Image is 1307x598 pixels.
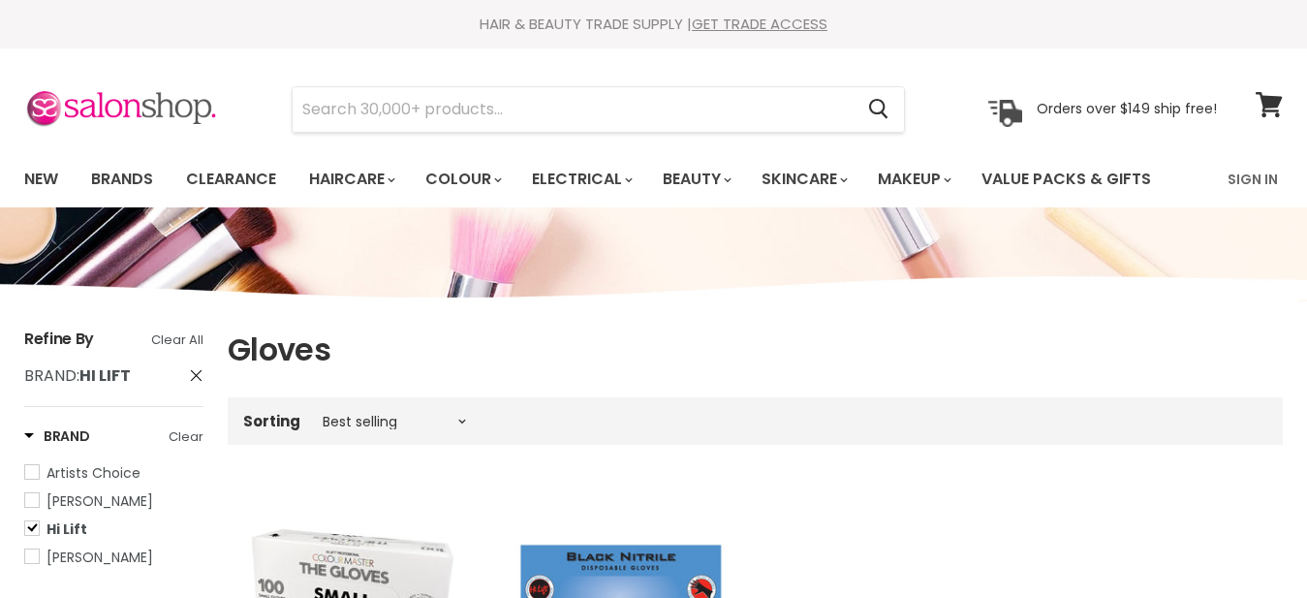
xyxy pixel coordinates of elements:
a: Robert De Soto [24,547,203,568]
a: Haircare [295,159,407,200]
a: Colour [411,159,513,200]
span: Brand [24,364,77,387]
form: Product [292,86,905,133]
a: Artists Choice [24,462,203,484]
strong: Hi Lift [79,364,131,387]
span: Artists Choice [47,463,140,483]
input: Search [293,87,853,132]
a: New [10,159,73,200]
a: Caron [24,490,203,512]
a: Hi Lift [24,519,203,540]
span: [PERSON_NAME] [47,548,153,567]
span: Refine By [24,328,94,350]
a: GET TRADE ACCESS [692,14,827,34]
span: Hi Lift [47,519,87,539]
a: Sign In [1216,159,1290,200]
a: Clear [169,426,203,448]
ul: Main menu [10,151,1191,207]
a: Value Packs & Gifts [967,159,1166,200]
span: : [24,364,131,387]
a: Makeup [863,159,963,200]
h3: Brand [24,426,90,446]
a: Clearance [171,159,291,200]
a: Skincare [747,159,859,200]
span: [PERSON_NAME] [47,491,153,511]
a: Brands [77,159,168,200]
a: Electrical [517,159,644,200]
h1: Gloves [228,330,1283,370]
a: Brand: Hi Lift [24,365,203,387]
a: Clear All [151,330,203,351]
a: Beauty [648,159,743,200]
button: Search [853,87,904,132]
p: Orders over $149 ship free! [1037,100,1217,117]
label: Sorting [243,413,300,429]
